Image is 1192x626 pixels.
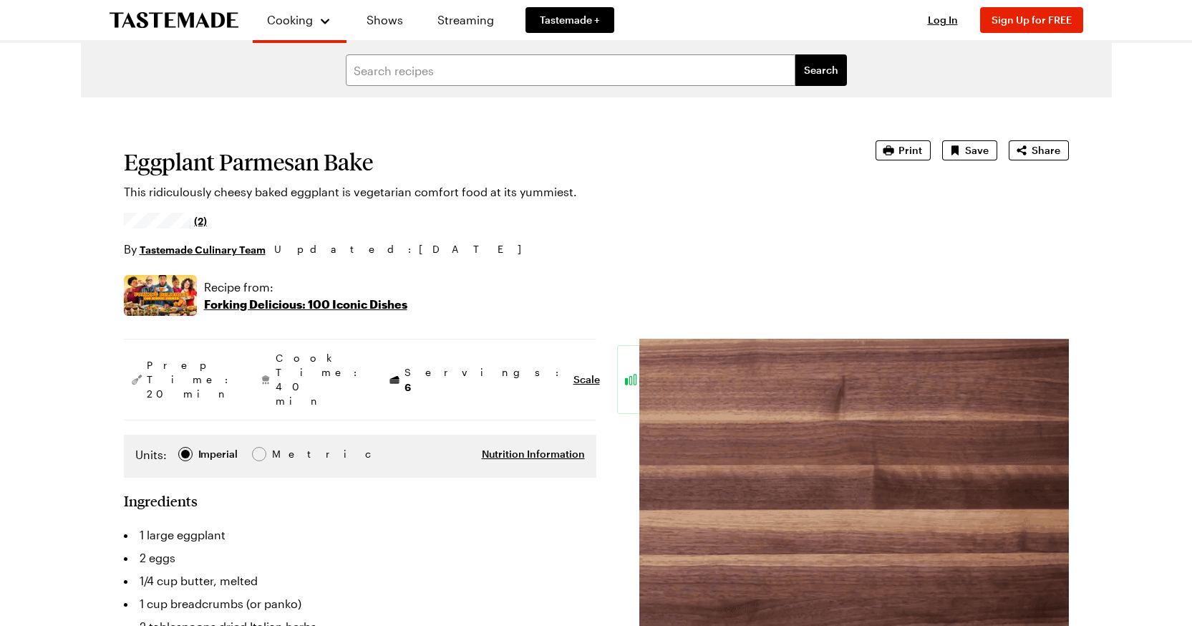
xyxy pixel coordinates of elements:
p: Recipe from: [204,279,407,296]
span: Imperial [198,446,239,462]
button: Log In [914,13,971,27]
button: Nutrition Information [482,447,585,461]
span: Search [804,63,838,77]
a: Tastemade + [525,7,614,33]
p: This ridiculously cheesy baked eggplant is vegetarian comfort food at its yummiest. [124,183,835,201]
input: Search recipes [346,54,795,86]
span: Metric [272,446,304,462]
button: Print [876,140,931,160]
button: Scale [573,372,600,387]
span: Updated : [DATE] [274,241,536,257]
a: Recipe from:Forking Delicious: 100 Iconic Dishes [204,279,407,313]
a: Tastemade Culinary Team [140,241,266,257]
span: Cook Time: 40 min [276,351,364,408]
span: Save [965,143,989,158]
li: 2 eggs [124,546,596,569]
button: filters [795,54,847,86]
span: Sign Up for FREE [992,14,1072,26]
span: Tastemade + [540,13,600,27]
span: Cooking [267,13,313,27]
h1: Eggplant Parmesan Bake [124,149,835,175]
span: Prep Time: 20 min [147,358,236,401]
a: 5/5 stars from 2 reviews [124,215,208,226]
p: Forking Delicious: 100 Iconic Dishes [204,296,407,313]
button: Cooking [267,6,332,34]
div: Imperial [198,446,238,462]
span: Print [898,143,922,158]
h2: Ingredients [124,492,198,509]
div: Imperial Metric [135,446,302,466]
img: Show where recipe is used [124,275,197,316]
li: 1 large eggplant [124,524,596,546]
div: Metric [272,446,302,462]
span: Share [1032,143,1060,158]
span: Log In [928,14,958,26]
p: By [124,241,266,258]
button: Share [1009,140,1069,160]
label: Units: [135,446,167,463]
button: Save recipe [942,140,997,160]
a: To Tastemade Home Page [110,12,238,29]
button: Sign Up for FREE [980,7,1083,33]
span: (2) [194,213,207,228]
span: 6 [404,380,411,393]
span: Servings: [404,365,566,395]
li: 1/4 cup butter, melted [124,569,596,592]
li: 1 cup breadcrumbs (or panko) [124,592,596,615]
